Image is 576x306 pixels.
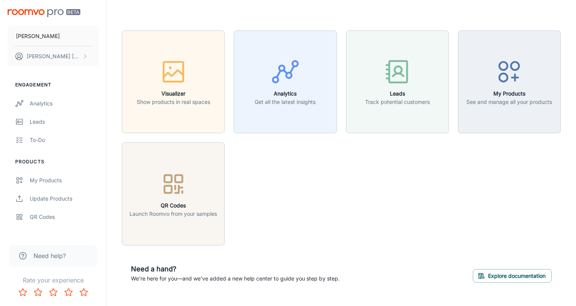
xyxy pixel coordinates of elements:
[8,26,99,46] button: [PERSON_NAME]
[346,30,449,133] button: LeadsTrack potential customers
[458,30,561,133] button: My ProductsSee and manage all your products
[8,46,99,66] button: [PERSON_NAME] [PERSON_NAME]
[15,285,30,300] button: Rate 1 star
[365,98,430,106] p: Track potential customers
[466,98,552,106] p: See and manage all your products
[473,271,552,279] a: Explore documentation
[466,89,552,98] h6: My Products
[346,78,449,85] a: LeadsTrack potential customers
[30,136,99,144] div: To-do
[16,32,60,40] p: [PERSON_NAME]
[131,264,340,274] h6: Need a hand?
[234,78,337,85] a: AnalyticsGet all the latest insights
[137,98,210,106] p: Show products in real spaces
[30,194,99,203] div: Update Products
[131,274,340,283] p: We're here for you—and we've added a new help center to guide you step by step.
[30,176,99,185] div: My Products
[76,285,91,300] button: Rate 5 star
[122,142,225,245] button: QR CodesLaunch Roomvo from your samples
[61,285,76,300] button: Rate 4 star
[473,269,552,283] button: Explore documentation
[8,9,80,17] img: Roomvo PRO Beta
[30,213,99,221] div: QR Codes
[34,251,66,260] span: Need help?
[30,99,99,108] div: Analytics
[30,118,99,126] div: Leads
[6,276,100,285] p: Rate your experience
[458,78,561,85] a: My ProductsSee and manage all your products
[30,285,46,300] button: Rate 2 star
[137,89,210,98] h6: Visualizer
[234,30,337,133] button: AnalyticsGet all the latest insights
[255,89,316,98] h6: Analytics
[129,201,217,210] h6: QR Codes
[122,190,225,197] a: QR CodesLaunch Roomvo from your samples
[129,210,217,218] p: Launch Roomvo from your samples
[365,89,430,98] h6: Leads
[27,52,80,61] p: [PERSON_NAME] [PERSON_NAME]
[46,285,61,300] button: Rate 3 star
[122,30,225,133] button: VisualizerShow products in real spaces
[255,98,316,106] p: Get all the latest insights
